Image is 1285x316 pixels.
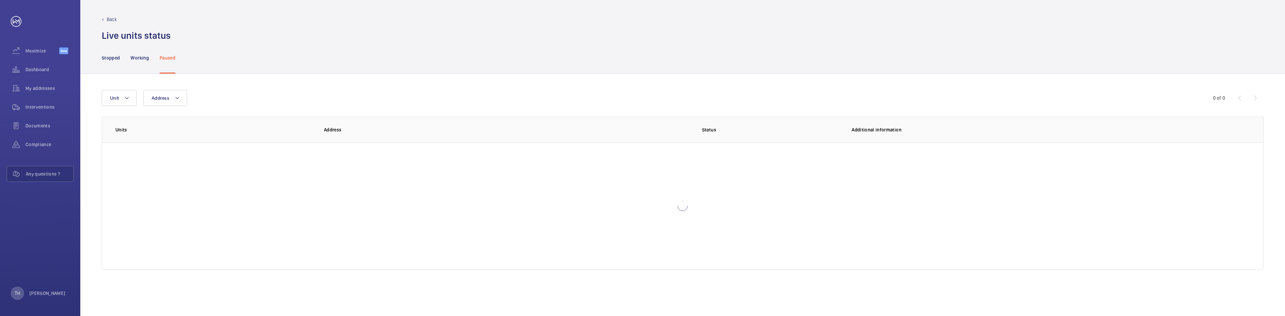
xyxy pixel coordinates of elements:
p: Status [582,126,837,133]
p: Back [107,16,117,23]
p: Additional information [852,126,1250,133]
p: Units [115,126,313,133]
span: Documents [25,122,74,129]
p: Working [131,55,149,61]
p: Stopped [102,55,120,61]
p: [PERSON_NAME] [29,290,66,297]
span: Beta [59,47,68,54]
h1: Live units status [102,29,171,42]
div: 0 of 0 [1213,95,1225,101]
p: Address [324,126,577,133]
p: TH [15,290,20,297]
span: My addresses [25,85,74,92]
span: Compliance [25,141,74,148]
button: Address [143,90,187,106]
span: Address [152,95,169,101]
p: Paused [160,55,175,61]
button: Unit [102,90,137,106]
span: Dashboard [25,66,74,73]
span: Interventions [25,104,74,110]
span: Any questions ? [26,171,73,177]
span: Maximize [25,47,59,54]
span: Unit [110,95,119,101]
